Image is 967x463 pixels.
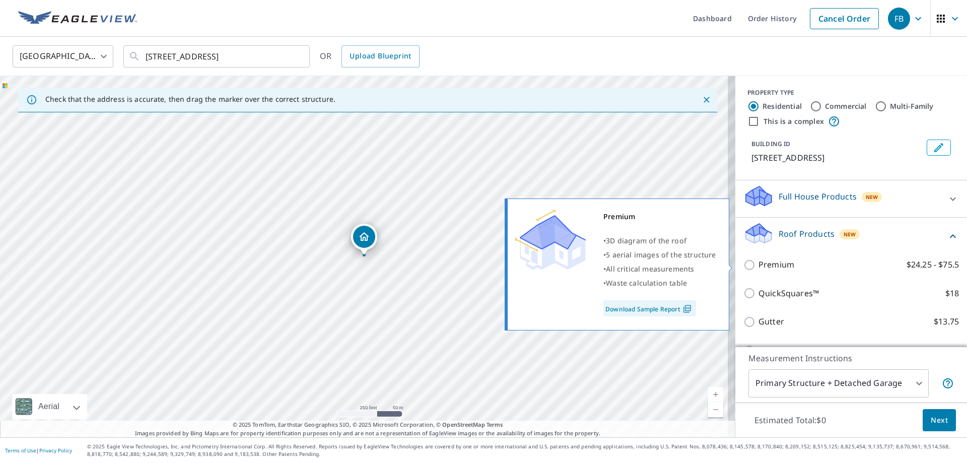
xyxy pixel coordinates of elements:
p: | [5,447,72,453]
div: OR [320,45,420,68]
div: • [603,248,716,262]
span: New [844,230,856,238]
span: Your report will include the primary structure and a detached garage if one exists. [942,377,954,389]
div: PROPERTY TYPE [747,88,955,97]
span: 5 aerial images of the structure [606,250,716,259]
span: 3D diagram of the roof [606,236,686,245]
div: Roof ProductsNew [743,222,959,250]
div: Primary Structure + Detached Garage [748,369,929,398]
p: Full House Products [779,190,857,203]
label: Multi-Family [890,101,934,111]
p: QuickSquares™ [758,287,819,300]
span: All critical measurements [606,264,694,274]
div: [GEOGRAPHIC_DATA] [13,42,113,71]
img: Pdf Icon [680,304,694,313]
button: Next [923,409,956,432]
p: Measurement Instructions [748,352,954,364]
button: Close [700,93,713,106]
div: FB [888,8,910,30]
p: Bid Perfect™ [758,344,807,357]
a: Current Level 17, Zoom Out [708,402,723,417]
div: Premium [603,210,716,224]
label: Commercial [825,101,867,111]
a: Terms [487,421,503,428]
a: Privacy Policy [39,447,72,454]
a: Terms of Use [5,447,36,454]
p: $24.25 - $75.5 [907,258,959,271]
label: This is a complex [764,116,824,126]
div: • [603,234,716,248]
p: $13.75 [934,315,959,328]
p: Gutter [758,315,784,328]
button: Edit building 1 [927,140,951,156]
a: OpenStreetMap [442,421,485,428]
div: Dropped pin, building 1, Residential property, 507 34th Ave Tuscaloosa, AL 35401 [351,224,377,255]
label: Residential [763,101,802,111]
div: Aerial [12,394,87,419]
p: Premium [758,258,794,271]
a: Download Sample Report [603,300,696,316]
img: EV Logo [18,11,137,26]
p: Check that the address is accurate, then drag the marker over the correct structure. [45,95,335,104]
img: Premium [515,210,586,270]
p: Estimated Total: $0 [746,409,834,431]
span: New [866,193,878,201]
a: Upload Blueprint [341,45,419,68]
p: Roof Products [779,228,835,240]
div: • [603,276,716,290]
div: Aerial [35,394,62,419]
p: © 2025 Eagle View Technologies, Inc. and Pictometry International Corp. All Rights Reserved. Repo... [87,443,962,458]
p: BUILDING ID [751,140,790,148]
p: $18 [945,344,959,357]
span: Upload Blueprint [350,50,411,62]
p: [STREET_ADDRESS] [751,152,923,164]
span: Next [931,414,948,427]
a: Current Level 17, Zoom In [708,387,723,402]
span: © 2025 TomTom, Earthstar Geographics SIO, © 2025 Microsoft Corporation, © [233,421,503,429]
p: $18 [945,287,959,300]
span: Waste calculation table [606,278,687,288]
a: Cancel Order [810,8,879,29]
div: • [603,262,716,276]
input: Search by address or latitude-longitude [146,42,289,71]
div: Full House ProductsNew [743,184,959,213]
